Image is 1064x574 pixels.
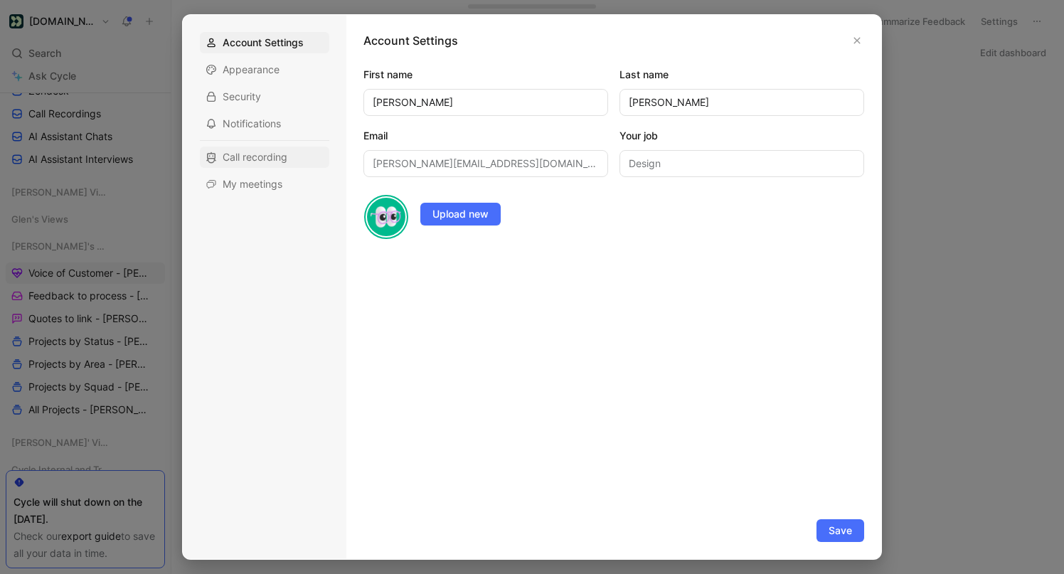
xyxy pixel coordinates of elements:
[829,522,852,539] span: Save
[223,36,304,50] span: Account Settings
[363,127,608,144] label: Email
[619,66,864,83] label: Last name
[223,90,261,104] span: Security
[223,117,281,131] span: Notifications
[200,113,329,134] div: Notifications
[420,203,501,225] button: Upload new
[200,86,329,107] div: Security
[432,206,489,223] span: Upload new
[200,32,329,53] div: Account Settings
[200,147,329,168] div: Call recording
[223,150,287,164] span: Call recording
[816,519,864,542] button: Save
[223,63,280,77] span: Appearance
[200,59,329,80] div: Appearance
[363,32,458,49] h1: Account Settings
[366,196,407,238] img: avatar
[200,174,329,195] div: My meetings
[223,177,282,191] span: My meetings
[619,127,864,144] label: Your job
[363,66,608,83] label: First name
